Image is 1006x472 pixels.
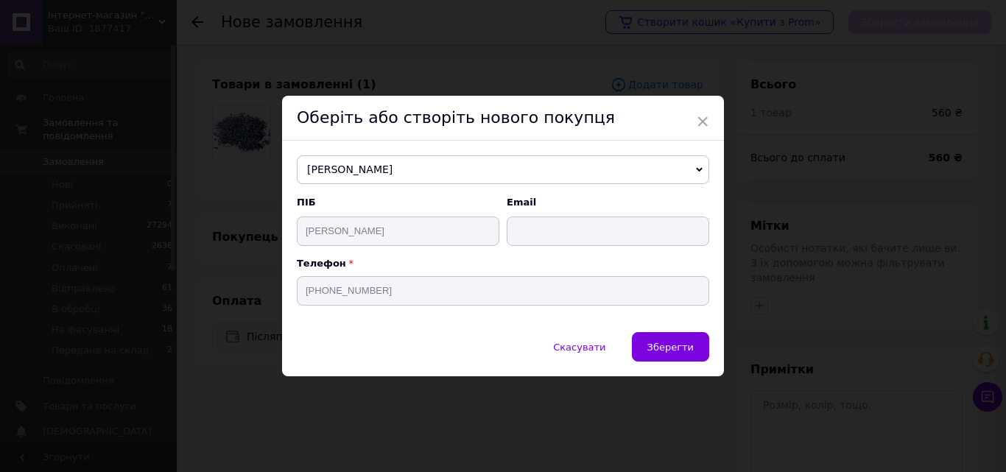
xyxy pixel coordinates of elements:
span: [PERSON_NAME] [297,155,709,185]
div: Оберіть або створіть нового покупця [282,96,724,141]
span: Email [507,196,709,209]
input: +38 096 0000000 [297,276,709,306]
button: Скасувати [538,332,621,362]
span: Скасувати [553,342,605,353]
span: ПІБ [297,196,499,209]
span: Зберегти [647,342,694,353]
p: Телефон [297,258,709,269]
button: Зберегти [632,332,709,362]
span: × [696,109,709,134]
